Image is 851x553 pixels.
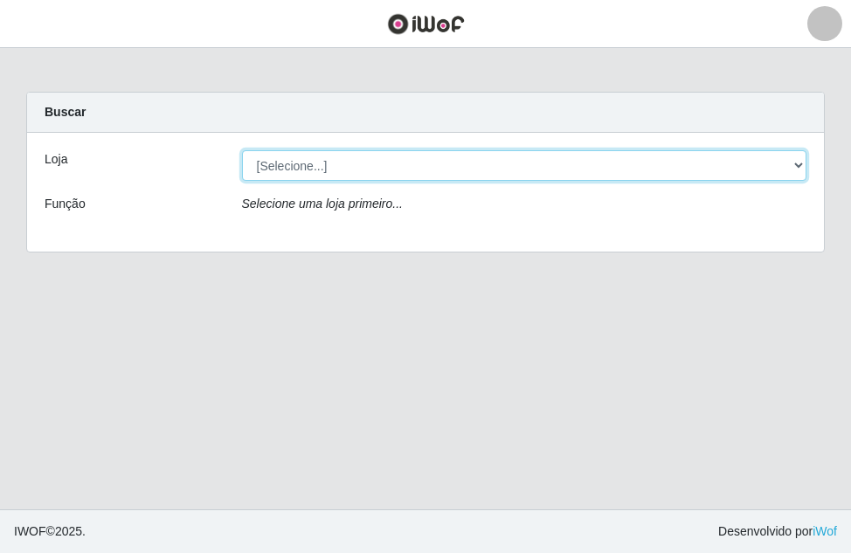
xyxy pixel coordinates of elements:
[45,195,86,213] label: Função
[718,522,837,541] span: Desenvolvido por
[14,522,86,541] span: © 2025 .
[45,150,67,169] label: Loja
[813,524,837,538] a: iWof
[387,13,465,35] img: CoreUI Logo
[45,105,86,119] strong: Buscar
[14,524,46,538] span: IWOF
[242,197,403,211] i: Selecione uma loja primeiro...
